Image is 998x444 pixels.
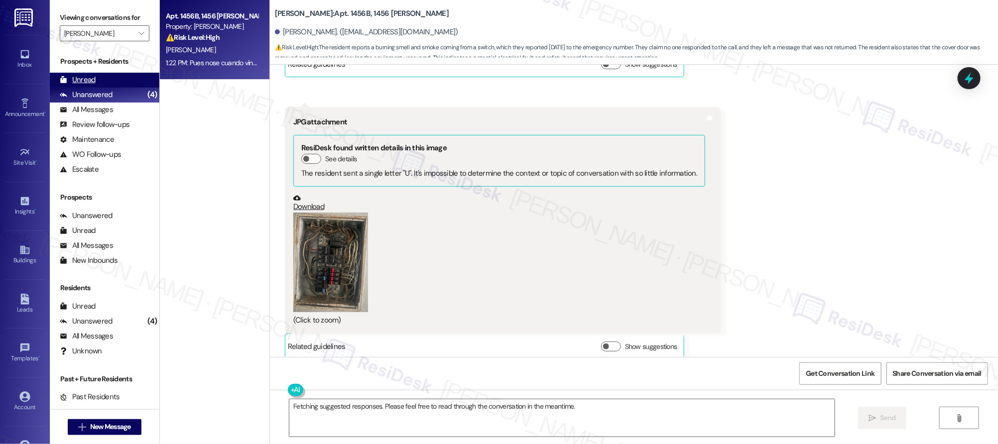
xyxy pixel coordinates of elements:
span: Share Conversation via email [893,368,982,379]
div: Unread [60,75,96,85]
label: Show suggestions [625,59,677,70]
span: Send [880,413,895,423]
span: Get Conversation Link [806,368,874,379]
button: New Message [68,419,141,435]
div: All Messages [60,331,113,341]
a: Buildings [5,241,45,268]
strong: ⚠️ Risk Level: High [275,43,318,51]
div: Maintenance [60,134,115,145]
button: Get Conversation Link [799,362,881,385]
button: Zoom image [293,213,368,312]
div: (4) [145,314,159,329]
div: Past Residents [60,392,120,402]
textarea: Fetching suggested responses. Please feel free to read through the conversation in the meantime. [289,399,834,437]
div: Residents [50,283,159,293]
div: All Messages [60,105,113,115]
span: • [44,109,46,116]
label: Show suggestions [625,341,677,352]
div: (4) [145,87,159,103]
div: New Inbounds [60,255,118,266]
b: [PERSON_NAME]: Apt. 1456B, 1456 [PERSON_NAME] [275,8,449,19]
i:  [955,414,963,422]
div: Review follow-ups [60,119,129,130]
div: Unknown [60,346,102,356]
div: Apt. 1456B, 1456 [PERSON_NAME] [166,11,258,21]
span: : The resident reports a burning smell and smoke coming from a switch, which they reported [DATE]... [275,42,998,64]
button: Send [858,407,906,429]
img: ResiDesk Logo [14,8,35,27]
div: (Click to zoom) [293,315,705,326]
div: Related guidelines [288,59,346,74]
span: New Message [90,422,131,432]
a: Leads [5,291,45,318]
span: [PERSON_NAME] [166,45,216,54]
i:  [869,414,876,422]
a: Insights • [5,193,45,220]
label: See details [325,154,357,164]
input: All communities [64,25,133,41]
b: ResiDesk found written details in this image [301,143,447,153]
div: Prospects + Residents [50,56,159,67]
div: Unanswered [60,211,113,221]
div: Property: [PERSON_NAME] [166,21,258,32]
a: Inbox [5,46,45,73]
i:  [138,29,144,37]
i:  [78,423,86,431]
div: WO Follow-ups [60,149,121,160]
div: Past + Future Residents [50,374,159,384]
strong: ⚠️ Risk Level: High [166,33,220,42]
div: The resident sent a single letter "U". It's impossible to determine the context or topic of conve... [301,168,697,179]
a: Account [5,388,45,415]
span: • [34,207,36,214]
div: [PERSON_NAME]. ([EMAIL_ADDRESS][DOMAIN_NAME]) [275,27,458,37]
span: • [38,353,40,360]
span: • [36,158,37,165]
a: Site Visit • [5,144,45,171]
div: 1:22 PM: Pues nose cuando vinieron porque mi esposo desde el [PERSON_NAME] [PERSON_NAME] que lo c... [166,58,753,67]
div: Unread [60,225,96,236]
div: Prospects [50,192,159,203]
a: Templates • [5,339,45,366]
div: Unanswered [60,316,113,327]
div: Unanswered [60,90,113,100]
button: Share Conversation via email [886,362,988,385]
b: JPG attachment [293,117,347,127]
label: Viewing conversations for [60,10,149,25]
div: Related guidelines [288,341,346,356]
div: Escalate [60,164,99,175]
div: Unread [60,301,96,312]
div: All Messages [60,240,113,251]
a: Download [293,194,705,212]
